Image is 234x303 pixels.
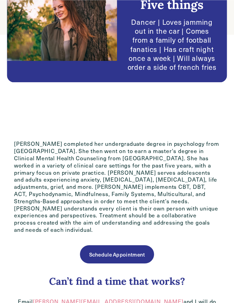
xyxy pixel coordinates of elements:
a: Schedule Appointment [80,245,154,263]
p: Dancer | Loves jamming out in the car | Comes from a family of football fanatics | Has craft nigh... [127,18,217,72]
p: [PERSON_NAME] completed her undergraduate degree in psychology from [GEOGRAPHIC_DATA]. She then w... [14,140,220,233]
h3: Can’t find a time that works? [14,275,220,288]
